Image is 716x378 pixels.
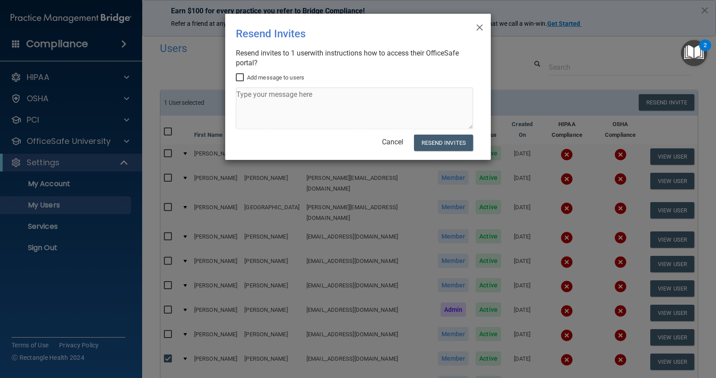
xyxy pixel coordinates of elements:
[236,21,444,47] div: Resend Invites
[236,72,304,83] label: Add message to users
[236,48,473,68] div: Resend invites to 1 user with instructions how to access their OfficeSafe portal?
[382,138,403,146] a: Cancel
[414,135,473,151] button: Resend Invites
[476,17,484,35] span: ×
[236,74,246,81] input: Add message to users
[681,40,707,66] button: Open Resource Center, 2 new notifications
[704,45,707,57] div: 2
